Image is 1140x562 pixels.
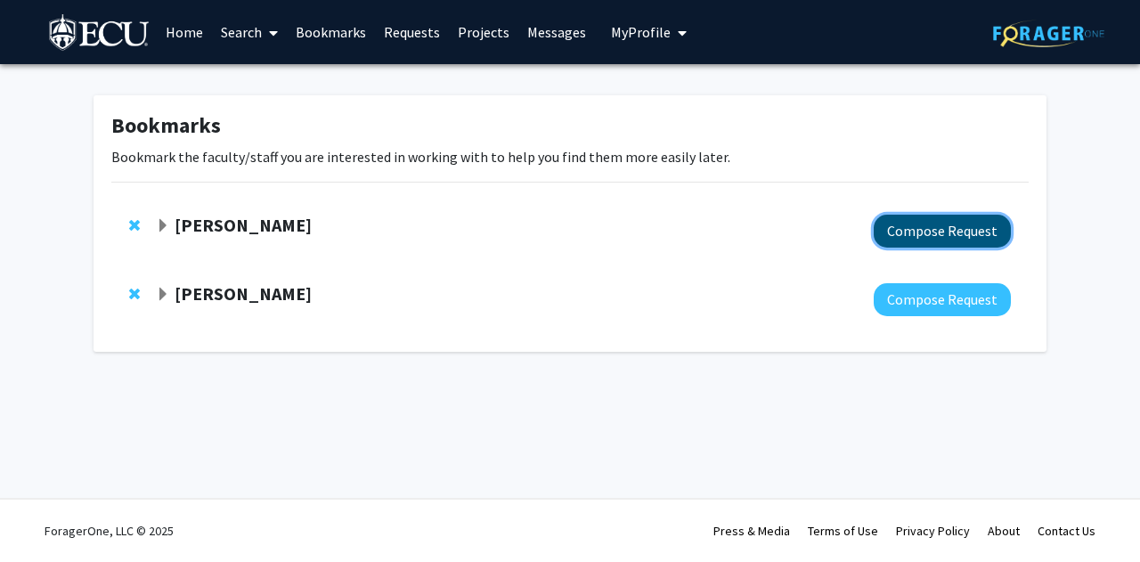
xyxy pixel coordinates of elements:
strong: [PERSON_NAME] [175,282,312,305]
a: Privacy Policy [896,523,970,539]
img: East Carolina University Logo [49,14,151,54]
h1: Bookmarks [111,113,1029,139]
iframe: Chat [13,482,76,549]
img: ForagerOne Logo [993,20,1104,47]
span: Remove Lori Ann Eldridge from bookmarks [129,218,140,232]
a: Messages [518,1,595,63]
button: Compose Request to Lori Ann Eldridge [874,215,1011,248]
a: Requests [375,1,449,63]
div: ForagerOne, LLC © 2025 [45,500,174,562]
a: Press & Media [713,523,790,539]
a: Bookmarks [287,1,375,63]
button: Compose Request to Kayla Fitzke [874,283,1011,316]
a: Terms of Use [808,523,878,539]
span: My Profile [611,23,671,41]
span: Expand Kayla Fitzke Bookmark [156,288,170,302]
a: Projects [449,1,518,63]
span: Remove Kayla Fitzke from bookmarks [129,287,140,301]
span: Expand Lori Ann Eldridge Bookmark [156,219,170,233]
a: About [988,523,1020,539]
a: Contact Us [1038,523,1095,539]
strong: [PERSON_NAME] [175,214,312,236]
a: Search [212,1,287,63]
p: Bookmark the faculty/staff you are interested in working with to help you find them more easily l... [111,146,1029,167]
a: Home [157,1,212,63]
